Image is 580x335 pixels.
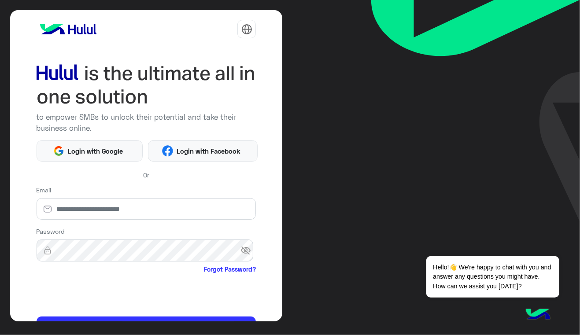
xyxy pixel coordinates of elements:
span: visibility_off [240,243,256,258]
img: Google [53,145,65,157]
img: hululLoginTitle_EN.svg [37,62,256,109]
span: Login with Facebook [173,146,244,156]
p: to empower SMBs to unlock their potential and take their business online. [37,112,256,134]
button: Login with Facebook [148,140,258,162]
a: Forgot Password? [204,265,256,274]
iframe: reCAPTCHA [37,276,170,310]
span: Hello!👋 We're happy to chat with you and answer any questions you might have. How can we assist y... [426,256,559,298]
img: Facebook [162,145,174,157]
img: email [37,205,59,214]
label: Email [37,185,52,195]
img: hulul-logo.png [523,300,554,331]
img: logo [37,20,100,38]
label: Password [37,227,65,236]
img: lock [37,246,59,255]
span: Or [143,170,149,180]
img: tab [241,24,252,35]
span: Login with Google [64,146,126,156]
button: Login with Google [37,140,143,162]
